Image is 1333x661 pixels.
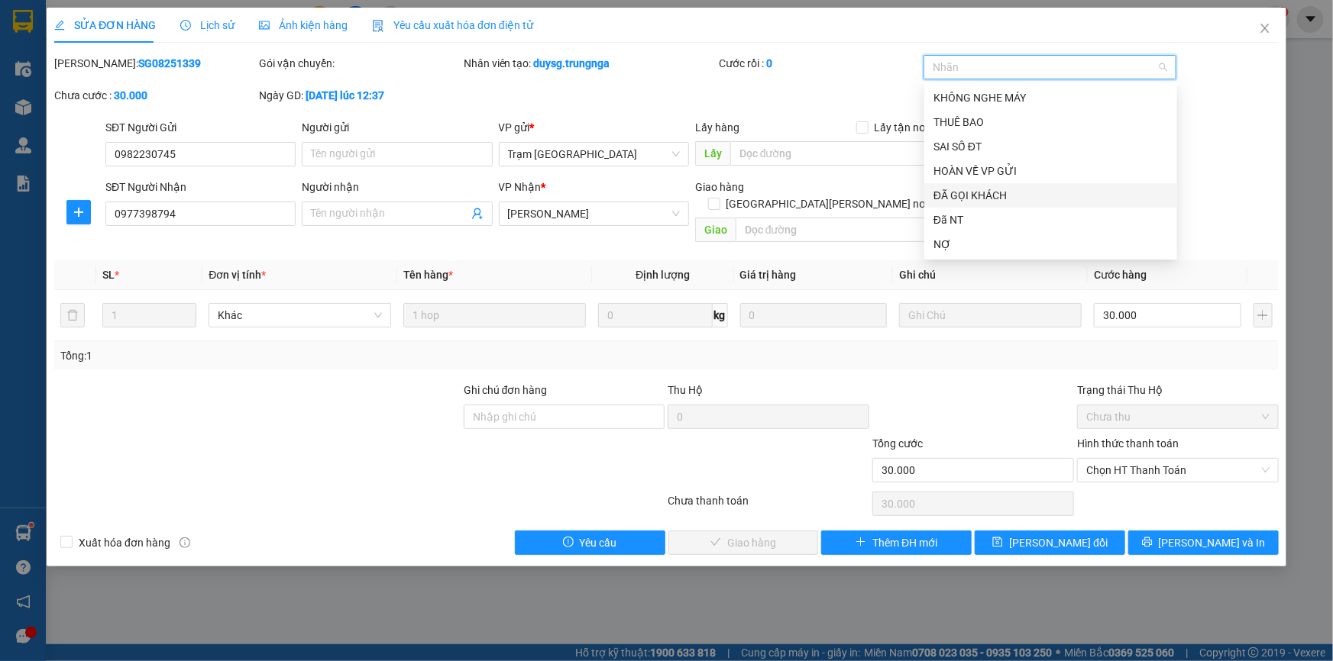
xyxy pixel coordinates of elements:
[67,206,90,218] span: plus
[872,534,937,551] span: Thêm ĐH mới
[899,303,1082,327] input: Ghi Chú
[259,20,270,31] span: picture
[54,20,65,31] span: edit
[534,57,610,69] b: duysg.trungnga
[464,384,548,396] label: Ghi chú đơn hàng
[60,347,515,364] div: Tổng: 1
[508,143,680,166] span: Trạm Sài Gòn
[992,537,1003,549] span: save
[668,384,703,396] span: Thu Hộ
[740,303,888,327] input: 0
[180,537,190,548] span: info-circle
[1259,22,1271,34] span: close
[1077,382,1279,398] div: Trạng thái Thu Hộ
[719,55,920,72] div: Cước rồi :
[218,304,382,327] span: Khác
[1159,534,1266,551] span: [PERSON_NAME] và In
[1009,534,1108,551] span: [PERSON_NAME] đổi
[372,19,533,31] span: Yêu cầu xuất hóa đơn điện tử
[580,534,617,551] span: Yêu cầu
[933,187,1168,204] div: ĐÃ GỌI KHÁCH
[924,183,1177,208] div: ĐÃ GỌI KHÁCH
[695,121,739,134] span: Lấy hàng
[933,211,1168,228] div: Đã NT
[508,202,680,225] span: Phan Thiết
[713,303,728,327] span: kg
[302,179,492,195] div: Người nhận
[259,87,461,104] div: Ngày GD:
[54,19,156,31] span: SỬA ĐƠN HÀNG
[933,236,1168,253] div: NỢ
[924,159,1177,183] div: HOÀN VỀ VP GỬI
[105,179,296,195] div: SĐT Người Nhận
[464,405,665,429] input: Ghi chú đơn hàng
[740,269,797,281] span: Giá trị hàng
[60,303,85,327] button: delete
[114,89,147,102] b: 30.000
[869,119,935,136] span: Lấy tận nơi
[403,303,586,327] input: VD: Bàn, Ghế
[695,218,736,242] span: Giao
[306,89,384,102] b: [DATE] lúc 12:37
[1244,8,1286,50] button: Close
[1094,269,1147,281] span: Cước hàng
[1254,303,1273,327] button: plus
[209,269,266,281] span: Đơn vị tính
[471,208,484,220] span: user-add
[924,134,1177,159] div: SAI SỐ ĐT
[736,218,935,242] input: Dọc đường
[54,87,256,104] div: Chưa cước :
[515,530,665,555] button: exclamation-circleYêu cầu
[1077,437,1179,450] label: Hình thức thanh toán
[856,537,866,549] span: plus
[54,55,256,72] div: [PERSON_NAME]:
[105,119,296,136] div: SĐT Người Gửi
[73,534,176,551] span: Xuất hóa đơn hàng
[1086,459,1270,482] span: Chọn HT Thanh Toán
[821,530,972,555] button: plusThêm ĐH mới
[667,492,872,519] div: Chưa thanh toán
[924,85,1177,110] div: KHÔNG NGHE MÁY
[563,537,574,549] span: exclamation-circle
[933,138,1168,155] div: SAI SỐ ĐT
[668,530,819,555] button: checkGiao hàng
[872,437,923,450] span: Tổng cước
[1086,405,1270,428] span: Chưa thu
[730,141,935,166] input: Dọc đường
[1142,537,1153,549] span: printer
[180,19,235,31] span: Lịch sử
[766,57,772,69] b: 0
[893,260,1088,290] th: Ghi chú
[720,195,935,212] span: [GEOGRAPHIC_DATA][PERSON_NAME] nơi
[636,269,690,281] span: Định lượng
[933,89,1168,106] div: KHÔNG NGHE MÁY
[924,232,1177,256] div: NỢ
[372,20,384,32] img: icon
[924,208,1177,232] div: Đã NT
[499,119,689,136] div: VP gửi
[66,200,91,224] button: plus
[138,57,201,69] b: SG08251339
[180,20,191,31] span: clock-circle
[403,269,453,281] span: Tên hàng
[1128,530,1279,555] button: printer[PERSON_NAME] và In
[259,19,348,31] span: Ảnh kiện hàng
[933,114,1168,131] div: THUÊ BAO
[975,530,1125,555] button: save[PERSON_NAME] đổi
[102,269,115,281] span: SL
[464,55,717,72] div: Nhân viên tạo:
[499,181,542,193] span: VP Nhận
[259,55,461,72] div: Gói vận chuyển:
[302,119,492,136] div: Người gửi
[695,181,744,193] span: Giao hàng
[933,163,1168,179] div: HOÀN VỀ VP GỬI
[695,141,730,166] span: Lấy
[924,110,1177,134] div: THUÊ BAO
